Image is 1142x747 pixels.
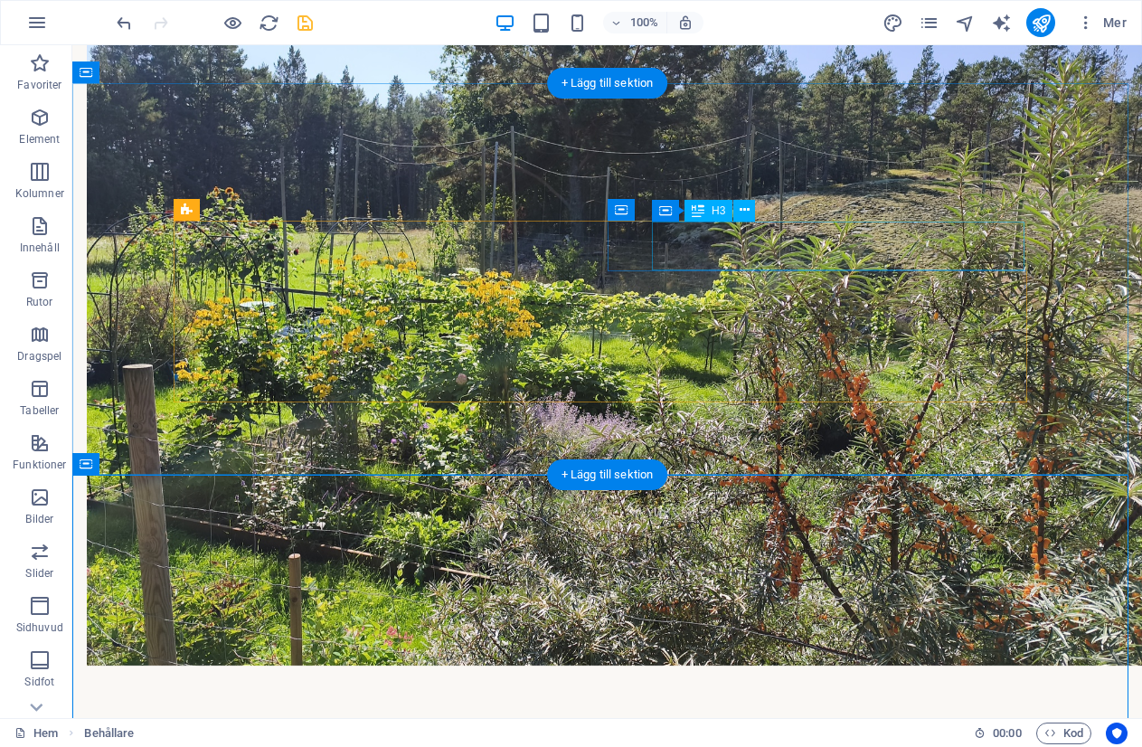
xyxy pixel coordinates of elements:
[955,13,976,33] i: Navigatör
[993,723,1021,744] span: 00 00
[20,403,59,418] p: Tabeller
[25,566,53,581] p: Slider
[114,13,135,33] i: Ångra: Redigera rubrik (Ctrl+Z)
[19,132,60,147] p: Element
[258,12,279,33] button: reload
[1031,13,1052,33] i: Publicera
[547,459,668,490] div: + Lägg till sektion
[630,12,659,33] h6: 100%
[677,14,694,31] i: Justera zoomnivån automatiskt vid storleksändring för att passa vald enhet.
[25,512,53,526] p: Bilder
[990,12,1012,33] button: text_generator
[17,349,61,364] p: Dragspel
[20,241,60,255] p: Innehåll
[882,13,903,33] i: Design (Ctrl+Alt+Y)
[1044,723,1083,744] span: Kod
[84,723,134,744] span: Klicka för att välja. Dubbelklicka för att redigera
[113,12,135,33] button: undo
[919,13,939,33] i: Sidor (Ctrl+Alt+S)
[547,68,668,99] div: + Lägg till sektion
[1070,8,1134,37] button: Mer
[295,13,316,33] i: Spara (Ctrl+S)
[603,12,667,33] button: 100%
[14,723,58,744] a: Klicka för att avbryta val. Dubbelklicka för att öppna sidor
[16,620,63,635] p: Sidhuvud
[1106,723,1128,744] button: Usercentrics
[259,13,279,33] i: Uppdatera sida
[13,458,66,472] p: Funktioner
[1026,8,1055,37] button: publish
[918,12,939,33] button: pages
[954,12,976,33] button: navigator
[1005,726,1008,740] span: :
[1077,14,1127,32] span: Mer
[15,186,64,201] p: Kolumner
[1036,723,1091,744] button: Kod
[712,205,725,216] span: H3
[991,13,1012,33] i: AI Writer
[17,78,61,92] p: Favoriter
[26,295,53,309] p: Rutor
[882,12,903,33] button: design
[294,12,316,33] button: save
[84,723,134,744] nav: breadcrumb
[24,675,54,689] p: Sidfot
